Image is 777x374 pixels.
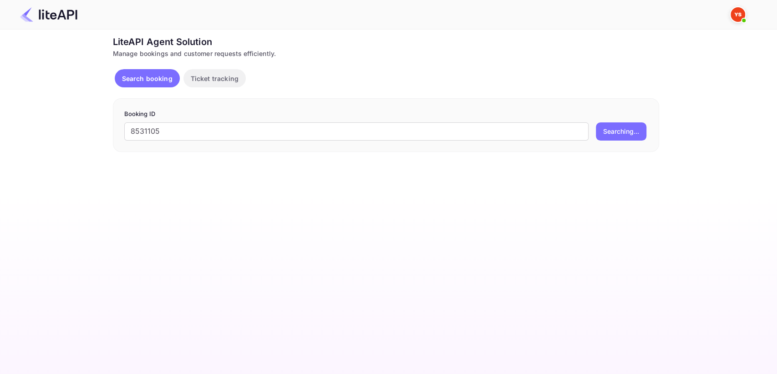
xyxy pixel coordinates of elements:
img: LiteAPI Logo [20,7,77,22]
button: Searching... [596,122,646,141]
p: Search booking [122,74,173,83]
p: Booking ID [124,110,648,119]
img: Yandex Support [731,7,745,22]
p: Ticket tracking [191,74,239,83]
input: Enter Booking ID (e.g., 63782194) [124,122,589,141]
div: Manage bookings and customer requests efficiently. [113,49,659,58]
div: LiteAPI Agent Solution [113,35,659,49]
